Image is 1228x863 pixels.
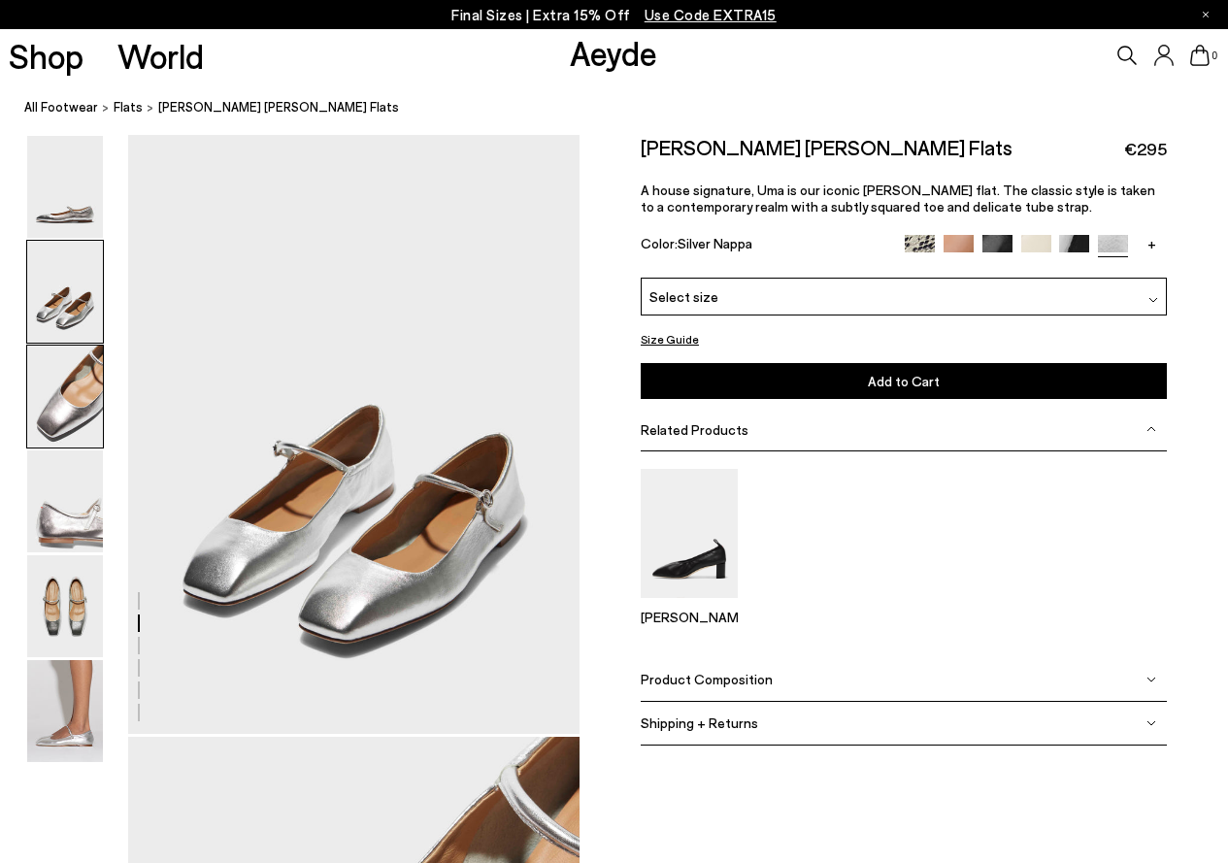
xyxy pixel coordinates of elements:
a: Flats [114,97,143,117]
img: Uma Mary-Jane Flats - Image 3 [27,346,103,448]
span: Silver Nappa [678,235,752,251]
span: Product Composition [641,671,773,687]
p: Final Sizes | Extra 15% Off [451,3,777,27]
a: World [117,39,204,73]
span: Shipping + Returns [641,714,758,731]
span: Add to Cart [868,373,940,389]
span: Related Products [641,420,748,437]
img: svg%3E [1146,424,1156,434]
a: Shop [9,39,83,73]
img: svg%3E [1146,718,1156,728]
img: svg%3E [1148,295,1158,305]
span: [PERSON_NAME] [PERSON_NAME] Flats [158,97,399,117]
img: Uma Mary-Jane Flats - Image 5 [27,555,103,657]
img: Narissa Ruched Pumps [641,468,738,597]
p: [PERSON_NAME] [641,609,738,625]
button: Size Guide [641,327,699,351]
h2: [PERSON_NAME] [PERSON_NAME] Flats [641,135,1012,159]
a: Aeyde [570,32,657,73]
a: + [1137,235,1167,252]
button: Add to Cart [641,363,1167,399]
span: Select size [649,286,718,307]
img: Uma Mary-Jane Flats - Image 2 [27,241,103,343]
nav: breadcrumb [24,82,1228,135]
span: €295 [1124,137,1167,161]
span: Flats [114,99,143,115]
img: Uma Mary-Jane Flats - Image 4 [27,450,103,552]
a: All Footwear [24,97,98,117]
div: Color: [641,235,888,257]
span: Navigate to /collections/ss25-final-sizes [645,6,777,23]
p: A house signature, Uma is our iconic [PERSON_NAME] flat. The classic style is taken to a contempo... [641,182,1167,215]
img: Uma Mary-Jane Flats - Image 1 [27,136,103,238]
img: Uma Mary-Jane Flats - Image 6 [27,660,103,762]
a: Narissa Ruched Pumps [PERSON_NAME] [641,584,738,625]
span: 0 [1210,50,1219,61]
a: 0 [1190,45,1210,66]
img: svg%3E [1146,675,1156,684]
